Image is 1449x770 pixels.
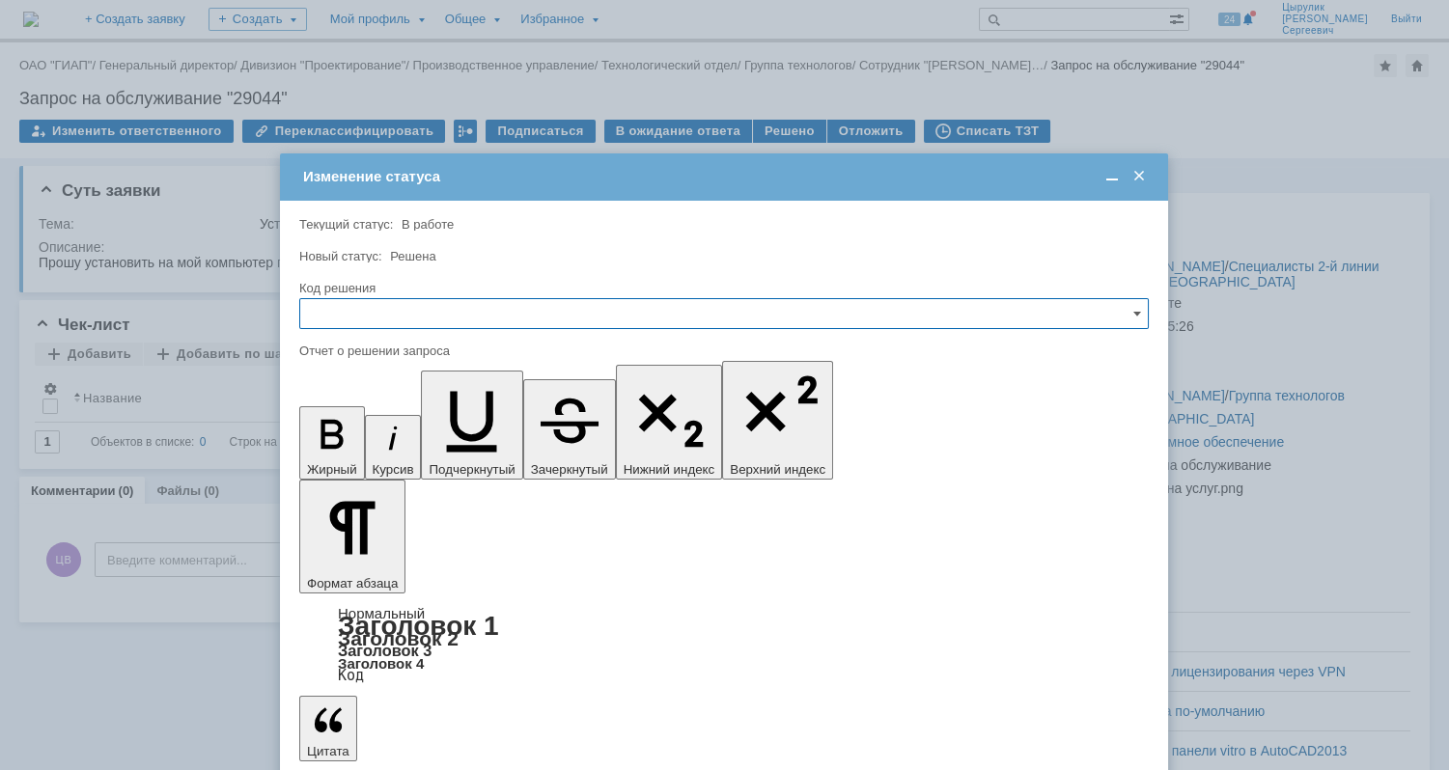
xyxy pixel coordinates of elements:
[1129,168,1149,185] span: Закрыть
[624,462,715,477] span: Нижний индекс
[299,696,357,761] button: Цитата
[338,611,499,641] a: Заголовок 1
[307,576,398,591] span: Формат абзаца
[429,462,515,477] span: Подчеркнутый
[402,217,454,232] span: В работе
[299,607,1149,682] div: Формат абзаца
[338,605,425,621] a: Нормальный
[299,282,1145,294] div: Код решения
[1102,168,1122,185] span: Свернуть (Ctrl + M)
[616,365,723,480] button: Нижний индекс
[373,462,414,477] span: Курсив
[299,217,393,232] label: Текущий статус:
[299,344,1145,357] div: Отчет о решении запроса
[303,168,1149,185] div: Изменение статуса
[338,642,432,659] a: Заголовок 3
[299,406,365,480] button: Жирный
[523,379,616,480] button: Зачеркнутый
[307,744,349,758] span: Цитата
[338,627,459,649] a: Заголовок 2
[722,361,833,480] button: Верхний индекс
[531,462,608,477] span: Зачеркнутый
[338,655,424,672] a: Заголовок 4
[421,371,522,480] button: Подчеркнутый
[730,462,825,477] span: Верхний индекс
[390,249,435,263] span: Решена
[299,480,405,593] button: Формат абзаца
[365,415,422,480] button: Курсив
[299,249,382,263] label: Новый статус:
[307,462,357,477] span: Жирный
[338,667,364,684] a: Код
